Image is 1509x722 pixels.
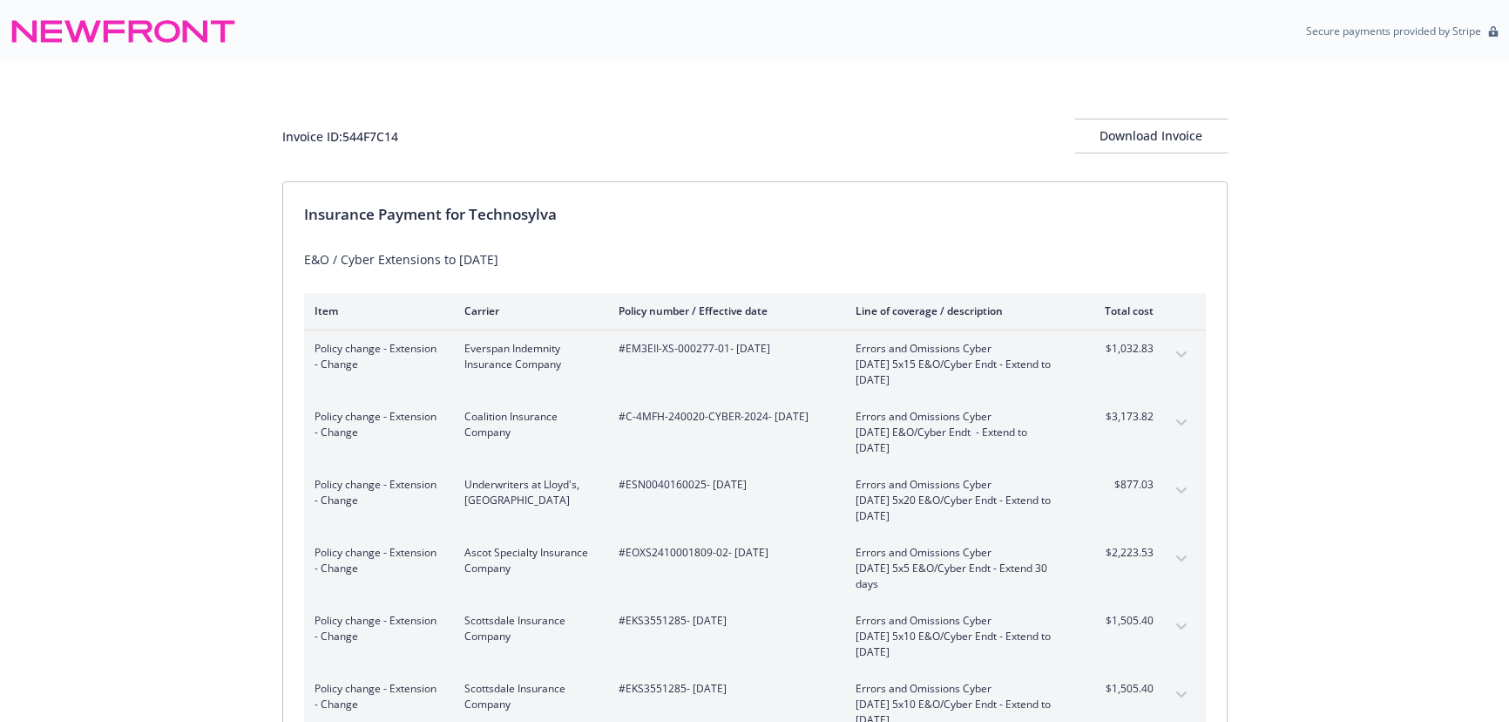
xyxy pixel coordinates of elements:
[315,477,436,508] span: Policy change - Extension - Change
[304,330,1206,398] div: Policy change - Extension - ChangeEverspan Indemnity Insurance Company#EM3EII-XS-000277-01- [DATE...
[304,203,1206,226] div: Insurance Payment for Technosylva
[856,425,1060,456] span: [DATE] E&O/Cyber Endt - Extend to [DATE]
[464,681,591,712] span: Scottsdale Insurance Company
[1088,545,1154,561] span: $2,223.53
[856,341,1060,388] span: Errors and Omissions Cyber[DATE] 5x15 E&O/Cyber Endt - Extend to [DATE]
[304,467,1206,535] div: Policy change - Extension - ChangeUnderwriters at Lloyd's, [GEOGRAPHIC_DATA]#ESN0040160025- [DATE...
[304,535,1206,603] div: Policy change - Extension - ChangeAscot Specialty Insurance Company#EOXS2410001809-02- [DATE]Erro...
[464,545,591,576] span: Ascot Specialty Insurance Company
[856,477,1060,524] span: Errors and Omissions Cyber[DATE] 5x20 E&O/Cyber Endt - Extend to [DATE]
[619,409,828,425] span: #C-4MFH-240020-CYBER-2024 - [DATE]
[619,341,828,357] span: #EM3EII-XS-000277-01 - [DATE]
[304,250,1206,269] div: E&O / Cyber Extensions to [DATE]
[856,303,1060,318] div: Line of coverage / description
[304,603,1206,671] div: Policy change - Extension - ChangeScottsdale Insurance Company#EKS3551285- [DATE]Errors and Omiss...
[1088,409,1154,425] span: $3,173.82
[464,613,591,644] span: Scottsdale Insurance Company
[315,681,436,712] span: Policy change - Extension - Change
[1167,613,1195,641] button: expand content
[856,561,1060,592] span: [DATE] 5x5 E&O/Cyber Endt - Extend 30 days
[1167,681,1195,709] button: expand content
[464,303,591,318] div: Carrier
[856,409,1060,425] span: Errors and Omissions Cyber
[282,127,398,146] div: Invoice ID: 544F7C14
[464,477,591,508] span: Underwriters at Lloyd's, [GEOGRAPHIC_DATA]
[856,629,1060,660] span: [DATE] 5x10 E&O/Cyber Endt - Extend to [DATE]
[464,409,591,440] span: Coalition Insurance Company
[315,409,436,440] span: Policy change - Extension - Change
[1088,681,1154,697] span: $1,505.40
[619,681,828,697] span: #EKS3551285 - [DATE]
[315,303,436,318] div: Item
[1306,24,1481,38] p: Secure payments provided by Stripe
[619,545,828,561] span: #EOXS2410001809-02 - [DATE]
[1088,341,1154,357] span: $1,032.83
[1088,303,1154,318] div: Total cost
[1167,409,1195,437] button: expand content
[856,613,1060,660] span: Errors and Omissions Cyber[DATE] 5x10 E&O/Cyber Endt - Extend to [DATE]
[856,545,1060,561] span: Errors and Omissions Cyber
[1167,477,1195,505] button: expand content
[315,613,436,644] span: Policy change - Extension - Change
[1167,341,1195,369] button: expand content
[856,409,1060,456] span: Errors and Omissions Cyber[DATE] E&O/Cyber Endt - Extend to [DATE]
[856,613,1060,629] span: Errors and Omissions Cyber
[619,477,828,493] span: #ESN0040160025 - [DATE]
[1167,545,1195,573] button: expand content
[1088,477,1154,493] span: $877.03
[856,493,1060,524] span: [DATE] 5x20 E&O/Cyber Endt - Extend to [DATE]
[856,341,1060,357] span: Errors and Omissions Cyber
[856,357,1060,388] span: [DATE] 5x15 E&O/Cyber Endt - Extend to [DATE]
[464,341,591,372] span: Everspan Indemnity Insurance Company
[856,545,1060,592] span: Errors and Omissions Cyber[DATE] 5x5 E&O/Cyber Endt - Extend 30 days
[315,341,436,372] span: Policy change - Extension - Change
[1075,119,1228,153] div: Download Invoice
[619,303,828,318] div: Policy number / Effective date
[304,398,1206,467] div: Policy change - Extension - ChangeCoalition Insurance Company#C-4MFH-240020-CYBER-2024- [DATE]Err...
[619,613,828,629] span: #EKS3551285 - [DATE]
[1088,613,1154,629] span: $1,505.40
[856,477,1060,493] span: Errors and Omissions Cyber
[1075,119,1228,153] button: Download Invoice
[315,545,436,576] span: Policy change - Extension - Change
[856,681,1060,697] span: Errors and Omissions Cyber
